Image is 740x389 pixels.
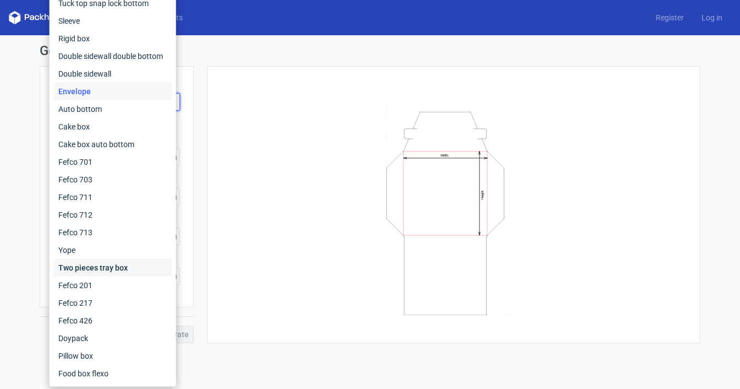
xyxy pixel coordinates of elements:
[54,277,172,294] div: Fefco 201
[54,294,172,312] div: Fefco 217
[54,136,172,153] div: Cake box auto bottom
[40,44,700,57] h1: Generate new dieline
[54,30,172,47] div: Rigid box
[647,12,693,23] a: Register
[54,171,172,188] div: Fefco 703
[54,65,172,83] div: Double sidewall
[54,347,172,365] div: Pillow box
[54,118,172,136] div: Cake box
[54,329,172,347] div: Doypack
[54,83,172,100] div: Envelope
[54,188,172,206] div: Fefco 711
[54,47,172,65] div: Double sidewall double bottom
[54,312,172,329] div: Fefco 426
[480,190,485,199] text: Height
[54,12,172,30] div: Sleeve
[54,259,172,277] div: Two pieces tray box
[54,153,172,171] div: Fefco 701
[54,100,172,118] div: Auto bottom
[54,206,172,224] div: Fefco 712
[54,241,172,259] div: Yope
[440,153,448,157] text: Width
[54,224,172,241] div: Fefco 713
[54,365,172,382] div: Food box flexo
[693,12,731,23] a: Log in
